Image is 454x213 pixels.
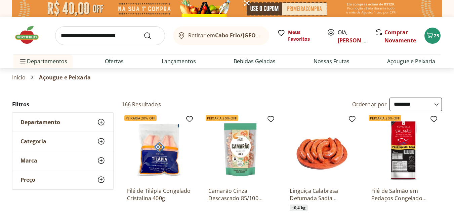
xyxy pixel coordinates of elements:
[12,151,113,170] button: Marca
[371,187,435,202] a: Filé de Salmão em Pedaços Congelado Komdelli 125g
[39,74,91,80] span: Açougue e Peixaria
[20,176,35,183] span: Preço
[387,57,435,65] a: Açougue e Peixaria
[384,29,416,44] a: Comprar Novamente
[352,101,387,108] label: Ordernar por
[124,115,157,121] span: Peixaria 20% OFF
[173,26,269,45] button: Retirar emCabo Frio/[GEOGRAPHIC_DATA]
[12,74,26,80] a: Início
[206,115,238,121] span: Peixaria 20% OFF
[369,115,401,121] span: Peixaria 20% OFF
[215,32,298,39] b: Cabo Frio/[GEOGRAPHIC_DATA]
[290,118,354,182] img: Linguiça Calabresa Defumada Sadia Perdigão
[12,170,113,189] button: Preço
[122,101,161,108] h2: 166 Resultados
[371,118,435,182] img: Filé de Salmão em Pedaços Congelado Komdelli 125g
[20,138,46,145] span: Categoria
[424,28,441,44] button: Carrinho
[127,118,191,182] img: Filé de Tilápia Congelado Cristalina 400g
[20,157,37,164] span: Marca
[277,29,319,42] a: Meus Favoritos
[12,98,114,111] h2: Filtros
[162,57,196,65] a: Lançamentos
[127,187,191,202] a: Filé de Tilápia Congelado Cristalina 400g
[55,26,165,45] input: search
[314,57,349,65] a: Nossas Frutas
[290,205,307,211] span: ~ 0,4 kg
[290,187,354,202] a: Linguiça Calabresa Defumada Sadia Perdigão
[208,118,272,182] img: Camarão Cinza Descascado 85/100 Congelado Natural Da Terra 400g
[208,187,272,202] a: Camarão Cinza Descascado 85/100 Congelado Natural Da Terra 400g
[12,132,113,151] button: Categoria
[143,32,160,40] button: Submit Search
[20,119,60,126] span: Departamento
[13,25,47,45] img: Hortifruti
[105,57,124,65] a: Ofertas
[12,113,113,132] button: Departamento
[19,53,27,69] button: Menu
[19,53,67,69] span: Departamentos
[288,29,319,42] span: Meus Favoritos
[234,57,276,65] a: Bebidas Geladas
[434,32,439,39] span: 25
[338,37,381,44] a: [PERSON_NAME]
[338,28,368,44] span: Olá,
[188,32,262,38] span: Retirar em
